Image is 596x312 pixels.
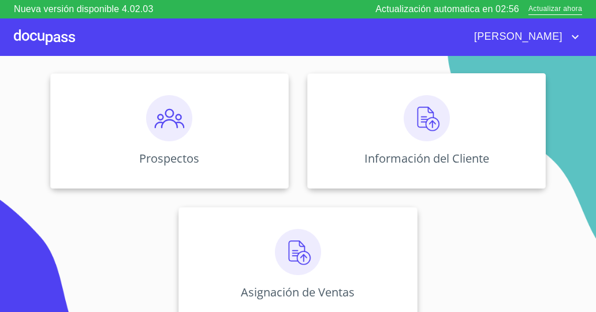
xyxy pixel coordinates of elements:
button: account of current user [465,28,582,46]
span: [PERSON_NAME] [465,28,568,46]
span: Actualizar ahora [528,3,582,16]
p: Asignación de Ventas [241,284,355,300]
p: Información del Cliente [364,151,489,166]
img: carga.png [275,229,321,275]
p: Actualización automatica en 02:56 [375,2,519,16]
p: Prospectos [139,151,199,166]
img: carga.png [404,95,450,141]
p: Nueva versión disponible 4.02.03 [14,2,153,16]
img: prospectos.png [146,95,192,141]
